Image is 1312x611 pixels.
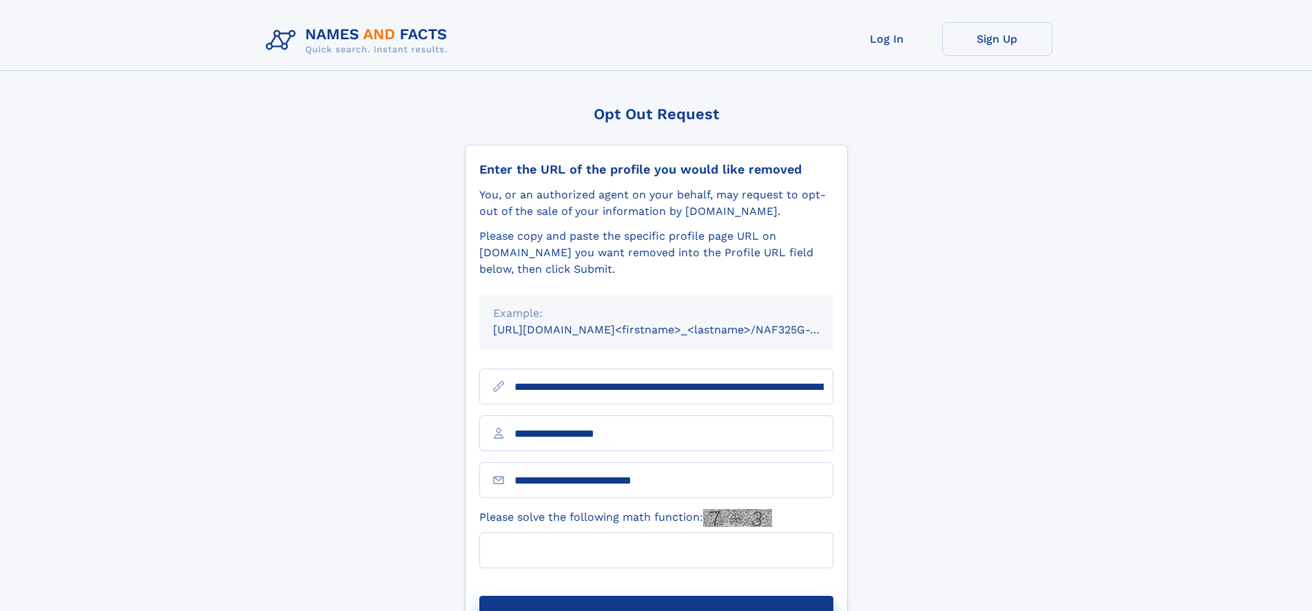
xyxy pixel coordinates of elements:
div: You, or an authorized agent on your behalf, may request to opt-out of the sale of your informatio... [479,187,833,220]
img: Logo Names and Facts [260,22,459,59]
a: Sign Up [942,22,1052,56]
label: Please solve the following math function: [479,509,772,527]
div: Please copy and paste the specific profile page URL on [DOMAIN_NAME] you want removed into the Pr... [479,228,833,278]
div: Example: [493,305,820,322]
a: Log In [832,22,942,56]
div: Enter the URL of the profile you would like removed [479,162,833,177]
div: Opt Out Request [465,105,848,123]
small: [URL][DOMAIN_NAME]<firstname>_<lastname>/NAF325G-xxxxxxxx [493,323,860,336]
